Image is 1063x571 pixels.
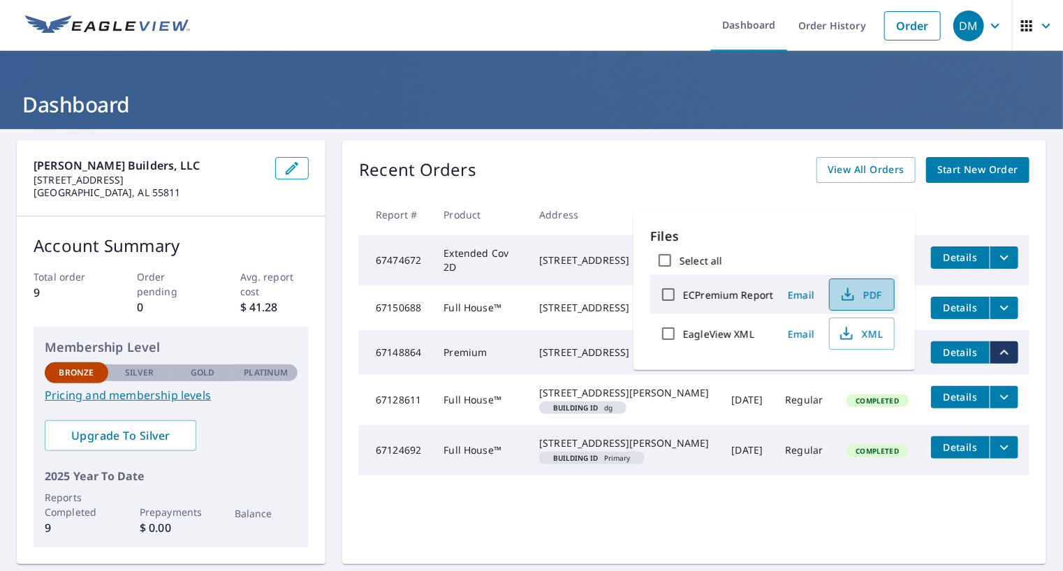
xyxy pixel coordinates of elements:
[953,10,984,41] div: DM
[359,235,432,285] td: 67474672
[545,404,621,411] span: dg
[59,366,94,379] p: Bronze
[931,246,990,269] button: detailsBtn-67474672
[835,194,920,235] th: Status
[774,425,835,475] td: Regular
[240,299,309,316] p: $ 41.28
[432,194,528,235] th: Product
[45,338,298,357] p: Membership Level
[539,253,709,267] div: [STREET_ADDRESS]
[56,428,185,443] span: Upgrade To Silver
[34,174,264,186] p: [STREET_ADDRESS]
[359,330,432,375] td: 67148864
[939,390,981,403] span: Details
[779,284,823,306] button: Email
[34,157,264,174] p: [PERSON_NAME] Builders, LLC
[680,254,722,267] label: Select all
[553,454,599,461] em: Building ID
[931,386,990,408] button: detailsBtn-67128611
[45,420,196,451] a: Upgrade To Silver
[931,341,990,364] button: detailsBtn-67148864
[816,157,916,183] a: View All Orders
[45,387,298,403] a: Pricing and membership levels
[829,279,895,311] button: PDF
[359,375,432,425] td: 67128611
[34,284,103,301] p: 9
[990,386,1018,408] button: filesDropdownBtn-67128611
[244,366,288,379] p: Platinum
[990,246,1018,269] button: filesDropdownBtn-67474672
[539,346,709,359] div: [STREET_ADDRESS]
[721,425,775,475] td: [DATE]
[931,297,990,319] button: detailsBtn-67150688
[235,506,298,521] p: Balance
[539,436,709,450] div: [STREET_ADDRESS][PERSON_NAME]
[34,233,309,258] p: Account Summary
[240,269,309,299] p: Avg. report cost
[45,519,108,536] p: 9
[784,288,818,302] span: Email
[848,446,907,456] span: Completed
[838,286,883,303] span: PDF
[125,366,154,379] p: Silver
[990,297,1018,319] button: filesDropdownBtn-67150688
[828,161,904,179] span: View All Orders
[432,375,528,425] td: Full House™
[45,490,108,519] p: Reports Completed
[137,299,206,316] p: 0
[939,251,981,264] span: Details
[779,323,823,345] button: Email
[432,425,528,475] td: Full House™
[528,194,720,235] th: Address
[191,366,214,379] p: Gold
[721,375,775,425] td: [DATE]
[884,11,941,40] a: Order
[25,15,190,36] img: EV Logo
[829,318,895,350] button: XML
[432,285,528,330] td: Full House™
[34,186,264,199] p: [GEOGRAPHIC_DATA], AL 55811
[432,235,528,285] td: Extended Cov 2D
[140,505,203,519] p: Prepayments
[683,327,754,341] label: EagleView XML
[937,161,1018,179] span: Start New Order
[553,404,599,411] em: Building ID
[432,330,528,375] td: Premium
[650,227,898,246] p: Files
[45,468,298,484] p: 2025 Year To Date
[539,301,709,315] div: [STREET_ADDRESS]
[683,288,773,302] label: ECPremium Report
[359,157,476,183] p: Recent Orders
[939,440,981,454] span: Details
[34,269,103,284] p: Total order
[926,157,1029,183] a: Start New Order
[359,425,432,475] td: 67124692
[140,519,203,536] p: $ 0.00
[17,90,1046,119] h1: Dashboard
[721,194,775,235] th: Date
[838,325,883,342] span: XML
[990,436,1018,459] button: filesDropdownBtn-67124692
[990,341,1018,364] button: filesDropdownBtn-67148864
[774,194,835,235] th: Delivery
[774,375,835,425] td: Regular
[545,454,639,461] span: Primary
[939,301,981,314] span: Details
[848,396,907,406] span: Completed
[539,386,709,400] div: [STREET_ADDRESS][PERSON_NAME]
[931,436,990,459] button: detailsBtn-67124692
[939,346,981,359] span: Details
[359,194,432,235] th: Report #
[137,269,206,299] p: Order pending
[359,285,432,330] td: 67150688
[784,327,818,341] span: Email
